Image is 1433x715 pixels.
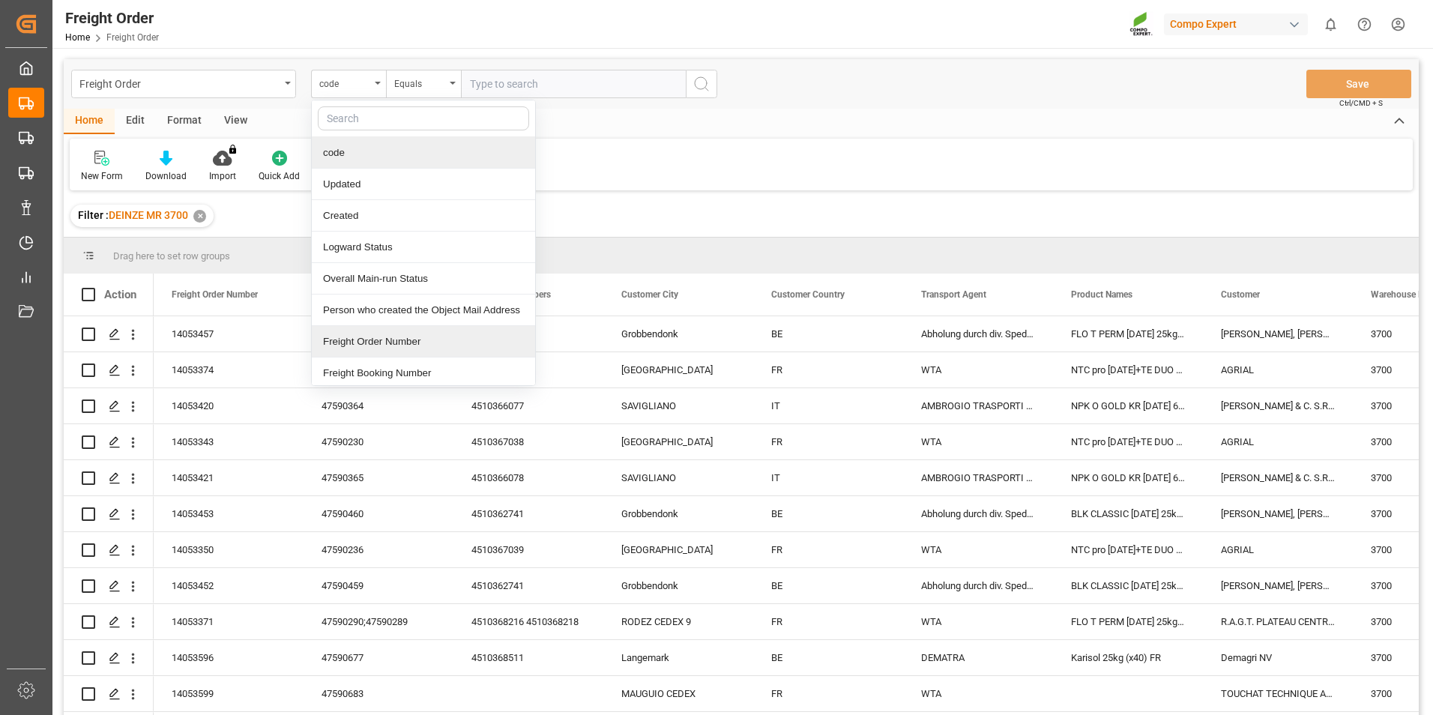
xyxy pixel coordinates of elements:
[319,73,370,91] div: code
[1053,460,1203,495] div: NPK O GOLD KR [DATE] 600kg BB IT
[78,209,109,221] span: Filter :
[1306,70,1411,98] button: Save
[64,460,154,496] div: Press SPACE to select this row.
[312,295,535,326] div: Person who created the Object Mail Address
[304,424,453,459] div: 47590230
[79,73,280,92] div: Freight Order
[1071,289,1132,300] span: Product Names
[64,316,154,352] div: Press SPACE to select this row.
[903,640,1053,675] div: DEMATRA
[154,316,304,352] div: 14053457
[312,200,535,232] div: Created
[304,640,453,675] div: 47590677
[453,460,603,495] div: 4510366078
[64,496,154,532] div: Press SPACE to select this row.
[386,70,461,98] button: open menu
[603,352,753,387] div: [GEOGRAPHIC_DATA]
[1053,640,1203,675] div: Karisol 25kg (x40) FR
[64,640,154,676] div: Press SPACE to select this row.
[312,137,535,169] div: code
[1203,496,1353,531] div: [PERSON_NAME], [PERSON_NAME] & Co N.V.
[453,604,603,639] div: 4510368216 4510368218
[603,532,753,567] div: [GEOGRAPHIC_DATA]
[453,640,603,675] div: 4510368511
[304,496,453,531] div: 47590460
[453,388,603,423] div: 4510366077
[603,460,753,495] div: SAVIGLIANO
[603,424,753,459] div: [GEOGRAPHIC_DATA]
[453,424,603,459] div: 4510367038
[903,316,1053,352] div: Abholung durch div. Spediteure
[64,388,154,424] div: Press SPACE to select this row.
[1053,424,1203,459] div: NTC pro [DATE]+TE DUO 600kg BB
[753,352,903,387] div: FR
[213,109,259,134] div: View
[113,250,230,262] span: Drag here to set row groups
[394,73,445,91] div: Equals
[154,604,304,639] div: 14053371
[304,460,453,495] div: 47590365
[1053,568,1203,603] div: BLK CLASSIC [DATE] 25kg(x40)D,EN,PL,FNL
[1053,388,1203,423] div: NPK O GOLD KR [DATE] 600kg BB IT
[771,289,845,300] span: Customer Country
[1203,604,1353,639] div: R.A.G.T. PLATEAU CENTRAL
[903,496,1053,531] div: Abholung durch div. Spediteure
[154,532,304,567] div: 14053350
[1203,316,1353,352] div: [PERSON_NAME], [PERSON_NAME] & Co N.V.
[312,326,535,357] div: Freight Order Number
[1053,352,1203,387] div: NTC pro [DATE]+TE DUO 600kg BB
[304,388,453,423] div: 47590364
[753,496,903,531] div: BE
[304,568,453,603] div: 47590459
[1053,316,1203,352] div: FLO T PERM [DATE] 25kg (x40) INT;NTC PREMIUM [DATE] 25kg (x40) FR,EN,BNL
[1164,10,1314,38] button: Compo Expert
[603,388,753,423] div: SAVIGLIANO
[453,532,603,567] div: 4510367039
[1348,7,1381,41] button: Help Center
[1203,532,1353,567] div: AGRIAL
[312,357,535,389] div: Freight Booking Number
[304,676,453,711] div: 47590683
[903,676,1053,711] div: WTA
[1203,424,1353,459] div: AGRIAL
[1053,496,1203,531] div: BLK CLASSIC [DATE] 25kg(x40)D,EN,PL,FNL
[1203,460,1353,495] div: [PERSON_NAME] & C. S.R.L.
[193,210,206,223] div: ✕
[64,424,154,460] div: Press SPACE to select this row.
[311,70,386,98] button: close menu
[312,232,535,263] div: Logward Status
[64,109,115,134] div: Home
[65,32,90,43] a: Home
[603,604,753,639] div: RODEZ CEDEX 9
[903,424,1053,459] div: WTA
[154,388,304,423] div: 14053420
[921,289,986,300] span: Transport Agent
[304,532,453,567] div: 47590236
[172,289,258,300] span: Freight Order Number
[903,532,1053,567] div: WTA
[64,532,154,568] div: Press SPACE to select this row.
[453,568,603,603] div: 4510362741
[304,604,453,639] div: 47590290;47590289
[71,70,296,98] button: open menu
[64,568,154,604] div: Press SPACE to select this row.
[145,169,187,183] div: Download
[1053,604,1203,639] div: FLO T PERM [DATE] 25kg (x40) INTBLK CLASSIC [DATE] 25kg(x40)D,EN,PL,FNL
[64,352,154,388] div: Press SPACE to select this row.
[753,316,903,352] div: BE
[1203,676,1353,711] div: TOUCHAT TECHNIQUE AGRO
[603,316,753,352] div: Grobbendonk
[115,109,156,134] div: Edit
[154,424,304,459] div: 14053343
[1221,289,1260,300] span: Customer
[1053,532,1203,567] div: NTC pro [DATE]+TE DUO 600kg BB
[318,106,529,130] input: Search
[104,288,136,301] div: Action
[1164,13,1308,35] div: Compo Expert
[753,532,903,567] div: FR
[621,289,678,300] span: Customer City
[154,352,304,387] div: 14053374
[903,388,1053,423] div: AMBROGIO TRASPORTI S.P.A.
[259,169,300,183] div: Quick Add
[64,676,154,712] div: Press SPACE to select this row.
